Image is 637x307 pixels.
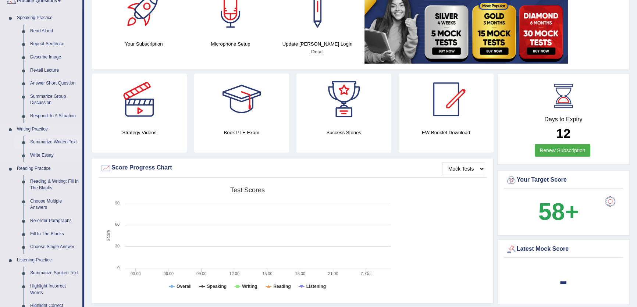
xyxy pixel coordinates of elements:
[27,136,82,149] a: Summarize Written Text
[506,116,622,123] h4: Days to Expiry
[27,228,82,241] a: Fill In The Blanks
[194,129,289,136] h4: Book PTE Exam
[207,284,227,289] tspan: Speaking
[14,123,82,136] a: Writing Practice
[296,129,391,136] h4: Success Stories
[273,284,291,289] tspan: Reading
[506,244,622,255] div: Latest Mock Score
[399,129,494,136] h4: EW Booklet Download
[164,271,174,276] text: 06:00
[27,51,82,64] a: Describe Image
[230,186,265,194] tspan: Test scores
[27,25,82,38] a: Read Aloud
[295,271,305,276] text: 18:00
[229,271,239,276] text: 12:00
[115,244,120,248] text: 30
[556,126,570,140] b: 12
[242,284,257,289] tspan: Writing
[361,271,371,276] tspan: 7. Oct
[104,40,184,48] h4: Your Subscription
[106,230,111,242] tspan: Score
[196,271,207,276] text: 09:00
[27,64,82,77] a: Re-tell Lecture
[27,149,82,162] a: Write Essay
[27,38,82,51] a: Repeat Sentence
[27,77,82,90] a: Answer Short Question
[538,198,579,225] b: 58+
[131,271,141,276] text: 03:00
[506,175,622,186] div: Your Target Score
[117,265,120,270] text: 0
[14,11,82,25] a: Speaking Practice
[100,163,485,174] div: Score Progress Chart
[27,214,82,228] a: Re-order Paragraphs
[14,254,82,267] a: Listening Practice
[278,40,357,56] h4: Update [PERSON_NAME] Login Detail
[115,201,120,205] text: 90
[27,280,82,299] a: Highlight Incorrect Words
[27,267,82,280] a: Summarize Spoken Text
[262,271,273,276] text: 15:00
[27,110,82,123] a: Respond To A Situation
[191,40,270,48] h4: Microphone Setup
[328,271,338,276] text: 21:00
[27,240,82,254] a: Choose Single Answer
[115,222,120,226] text: 60
[27,90,82,110] a: Summarize Group Discussion
[92,129,187,136] h4: Strategy Videos
[559,267,567,294] b: -
[14,162,82,175] a: Reading Practice
[27,195,82,214] a: Choose Multiple Answers
[177,284,192,289] tspan: Overall
[306,284,326,289] tspan: Listening
[535,144,590,157] a: Renew Subscription
[27,175,82,194] a: Reading & Writing: Fill In The Blanks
